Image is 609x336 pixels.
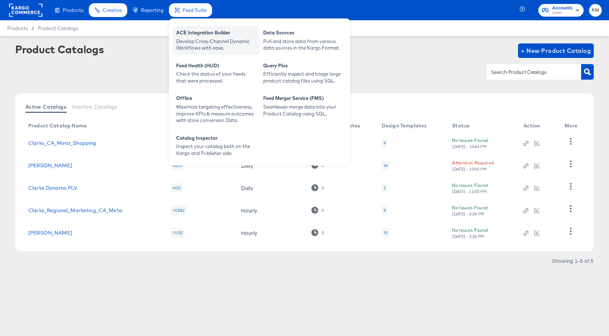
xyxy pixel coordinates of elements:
span: Feed Suite [183,7,207,13]
div: 9 [384,140,386,146]
div: 15 [382,228,389,238]
div: 0 [311,207,324,214]
div: 400 [171,183,182,193]
div: Design Templates [382,123,427,129]
span: Accounts [552,4,573,12]
a: Product Catalogs [38,25,78,31]
input: Search Product Catalogs [490,68,567,76]
div: 15 [384,230,388,236]
div: 9 [382,206,388,215]
th: Status [446,120,518,132]
button: Attention Required[DATE] - 10:55 PM [452,159,494,172]
div: 16 [382,161,389,170]
a: [PERSON_NAME] [28,163,72,168]
div: 16 [384,163,388,168]
span: + New Product Catalog [521,46,591,56]
div: 10582 [171,206,186,215]
div: 11132 [171,228,185,238]
a: Clarks_Regional_Marketing_CA_Meta [28,207,122,213]
th: More [559,120,586,132]
div: Showing 1–5 of 5 [552,258,594,263]
a: Clarks Dynamo PLV [28,185,78,191]
td: Hourly [235,222,306,244]
div: 9 [384,207,386,213]
span: Products [7,25,28,31]
div: 0 [311,229,324,236]
div: 0 [321,208,324,213]
div: 0 [311,184,324,191]
a: [PERSON_NAME] [28,230,72,236]
div: 3 [382,183,388,193]
div: Product Catalog Name [28,123,87,129]
span: Creative [103,7,122,13]
button: KM [589,4,602,17]
td: Daily [235,177,306,199]
span: Inactive Catalogs [72,104,117,110]
td: Hourly [235,199,306,222]
span: Clarks [552,10,573,16]
div: 3 [384,185,386,191]
span: KM [592,6,599,14]
div: Product Catalogs [15,43,104,55]
span: Products [63,7,83,13]
div: 0 [321,185,324,190]
button: AccountsClarks [538,4,584,17]
div: [DATE] - 10:55 PM [452,167,487,172]
span: Reporting [141,7,163,13]
button: + New Product Catalog [518,43,594,58]
div: Attention Required [452,159,494,167]
span: Active Catalogs [25,104,66,110]
div: 9 [382,138,388,148]
div: 0 [321,230,324,235]
a: Clarks_CA_Meta_Shopping [28,140,96,146]
span: / [28,25,38,31]
th: Action [518,120,559,132]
